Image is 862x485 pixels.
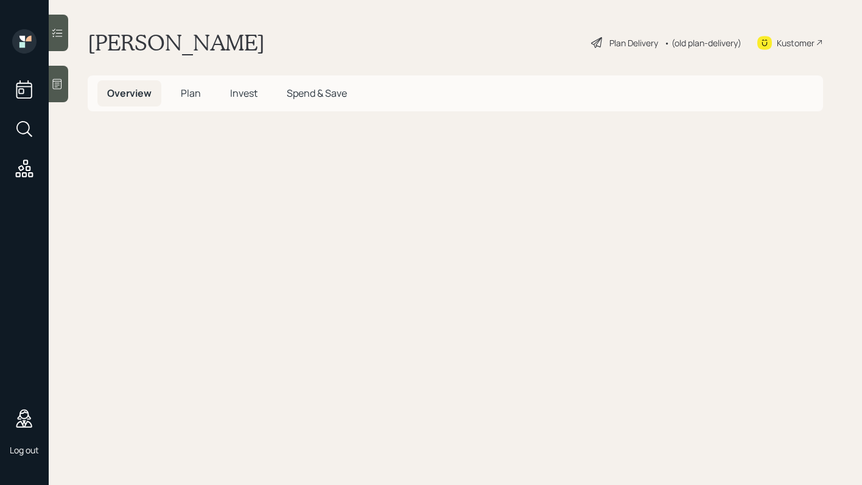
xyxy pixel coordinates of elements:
div: • (old plan-delivery) [664,37,741,49]
span: Invest [230,86,258,100]
div: Log out [10,444,39,456]
div: Kustomer [777,37,815,49]
span: Overview [107,86,152,100]
div: Plan Delivery [609,37,658,49]
span: Plan [181,86,201,100]
span: Spend & Save [287,86,347,100]
h1: [PERSON_NAME] [88,29,265,56]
